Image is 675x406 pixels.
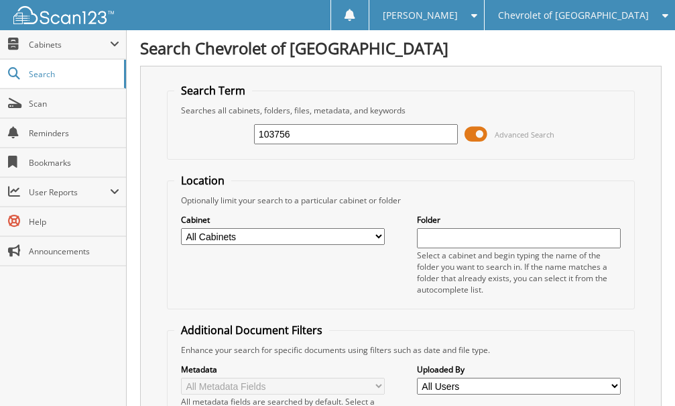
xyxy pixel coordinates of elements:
[417,364,621,375] label: Uploaded By
[181,214,385,225] label: Cabinet
[174,105,627,116] div: Searches all cabinets, folders, files, metadata, and keywords
[608,342,675,406] iframe: Chat Widget
[181,364,385,375] label: Metadata
[498,11,649,19] span: Chevrolet of [GEOGRAPHIC_DATA]
[29,68,117,80] span: Search
[29,246,119,257] span: Announcements
[417,250,621,295] div: Select a cabinet and begin typing the name of the folder you want to search in. If the name match...
[13,6,114,24] img: scan123-logo-white.svg
[417,214,621,225] label: Folder
[383,11,458,19] span: [PERSON_NAME]
[140,37,662,59] h1: Search Chevrolet of [GEOGRAPHIC_DATA]
[174,195,627,206] div: Optionally limit your search to a particular cabinet or folder
[174,83,252,98] legend: Search Term
[29,187,110,198] span: User Reports
[29,216,119,227] span: Help
[29,157,119,168] span: Bookmarks
[174,173,231,188] legend: Location
[29,128,119,139] span: Reminders
[174,323,329,338] legend: Additional Document Filters
[29,98,119,109] span: Scan
[495,130,554,140] span: Advanced Search
[29,39,110,50] span: Cabinets
[174,344,627,356] div: Enhance your search for specific documents using filters such as date and file type.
